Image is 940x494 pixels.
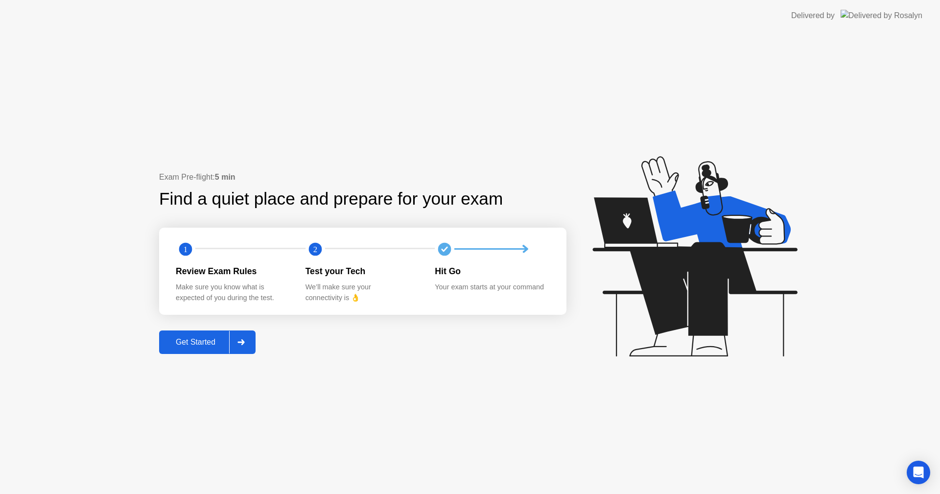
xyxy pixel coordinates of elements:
button: Get Started [159,330,256,354]
div: Open Intercom Messenger [907,461,930,484]
text: 2 [313,244,317,254]
b: 5 min [215,173,235,181]
div: Make sure you know what is expected of you during the test. [176,282,290,303]
div: Review Exam Rules [176,265,290,278]
text: 1 [184,244,188,254]
div: Hit Go [435,265,549,278]
div: Test your Tech [305,265,420,278]
div: Delivered by [791,10,835,22]
div: Exam Pre-flight: [159,171,566,183]
div: Get Started [162,338,229,347]
img: Delivered by Rosalyn [841,10,922,21]
div: Your exam starts at your command [435,282,549,293]
div: We’ll make sure your connectivity is 👌 [305,282,420,303]
div: Find a quiet place and prepare for your exam [159,186,504,212]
